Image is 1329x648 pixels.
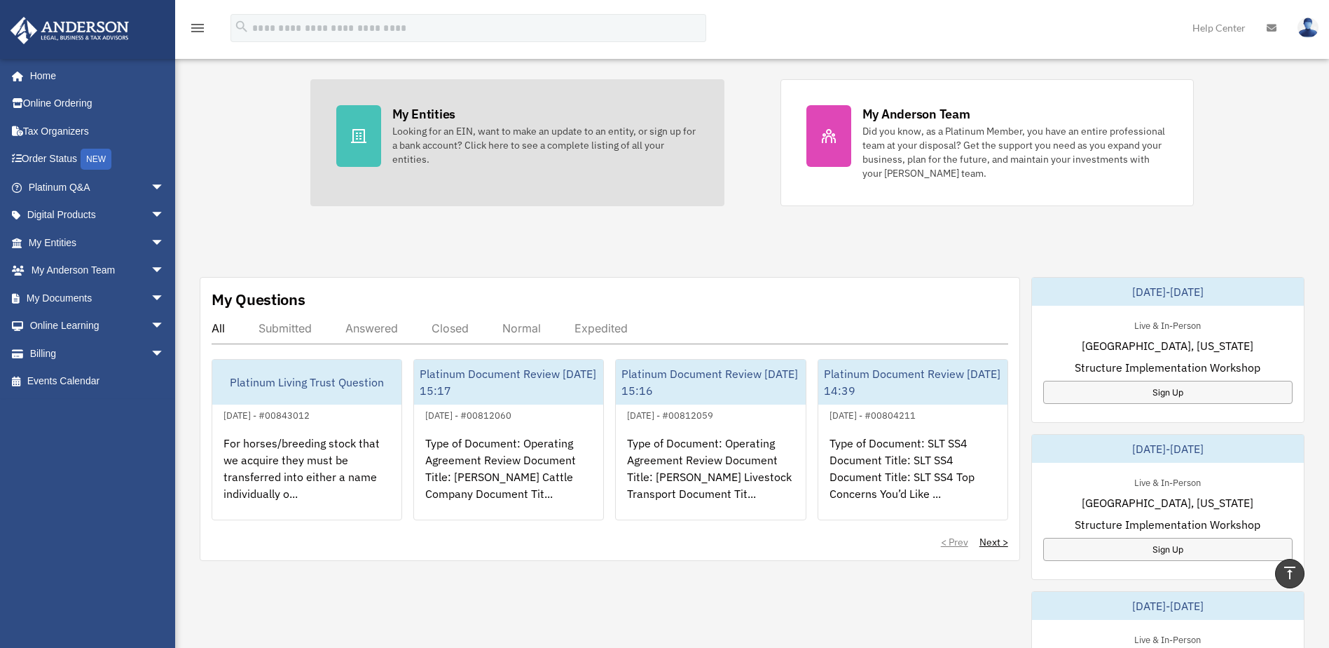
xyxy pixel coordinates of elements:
div: [DATE] - #00812060 [414,407,523,421]
a: vertical_align_top [1275,559,1304,588]
a: Online Ordering [10,90,186,118]
div: Platinum Document Review [DATE] 15:17 [414,360,603,405]
div: Looking for an EIN, want to make an update to an entity, or sign up for a bank account? Click her... [392,124,698,166]
a: Tax Organizers [10,117,186,145]
a: Platinum Q&Aarrow_drop_down [10,173,186,201]
img: Anderson Advisors Platinum Portal [6,17,133,44]
i: search [234,19,249,34]
span: arrow_drop_down [151,173,179,202]
a: Digital Productsarrow_drop_down [10,201,186,229]
span: Structure Implementation Workshop [1075,359,1260,376]
div: Platinum Document Review [DATE] 15:16 [616,360,805,405]
div: [DATE]-[DATE] [1032,435,1304,463]
span: [GEOGRAPHIC_DATA], [US_STATE] [1082,337,1253,354]
a: Platinum Document Review [DATE] 15:16[DATE] - #00812059Type of Document: Operating Agreement Revi... [615,359,806,520]
div: Type of Document: Operating Agreement Review Document Title: [PERSON_NAME] Livestock Transport Do... [616,424,805,533]
span: [GEOGRAPHIC_DATA], [US_STATE] [1082,494,1253,511]
a: My Anderson Teamarrow_drop_down [10,257,186,285]
a: Platinum Document Review [DATE] 14:39[DATE] - #00804211Type of Document: SLT SS4 Document Title: ... [818,359,1008,520]
div: Did you know, as a Platinum Member, you have an entire professional team at your disposal? Get th... [862,124,1169,180]
div: All [212,321,225,335]
a: Home [10,62,179,90]
div: My Questions [212,289,305,310]
div: [DATE]-[DATE] [1032,278,1304,306]
div: [DATE] - #00812059 [616,407,724,421]
div: Answered [345,321,398,335]
span: arrow_drop_down [151,312,179,341]
div: Platinum Living Trust Question [212,360,401,405]
span: arrow_drop_down [151,201,179,230]
i: menu [189,20,206,36]
div: Live & In-Person [1123,474,1212,489]
a: Next > [979,535,1008,549]
div: [DATE] - #00843012 [212,407,321,421]
a: Order StatusNEW [10,145,186,174]
div: Platinum Document Review [DATE] 14:39 [818,360,1007,405]
img: User Pic [1297,18,1318,38]
span: arrow_drop_down [151,339,179,368]
div: NEW [81,149,111,170]
div: Type of Document: SLT SS4 Document Title: SLT SS4 Document Title: SLT SS4 Top Concerns You’d Like... [818,424,1007,533]
a: My Entities Looking for an EIN, want to make an update to an entity, or sign up for a bank accoun... [310,79,724,206]
div: Expedited [574,321,628,335]
div: Closed [432,321,469,335]
span: arrow_drop_down [151,284,179,313]
div: For horses/breeding stock that we acquire they must be transferred into either a name individuall... [212,424,401,533]
a: menu [189,25,206,36]
div: [DATE]-[DATE] [1032,592,1304,620]
a: My Anderson Team Did you know, as a Platinum Member, you have an entire professional team at your... [780,79,1194,206]
a: Online Learningarrow_drop_down [10,312,186,340]
div: Live & In-Person [1123,317,1212,332]
div: Normal [502,321,541,335]
a: Sign Up [1043,381,1293,404]
span: arrow_drop_down [151,229,179,257]
a: Events Calendar [10,367,186,396]
div: Live & In-Person [1123,631,1212,646]
a: Platinum Living Trust Question[DATE] - #00843012For horses/breeding stock that we acquire they mu... [212,359,402,520]
a: Platinum Document Review [DATE] 15:17[DATE] - #00812060Type of Document: Operating Agreement Revi... [413,359,604,520]
a: My Documentsarrow_drop_down [10,284,186,312]
a: My Entitiesarrow_drop_down [10,229,186,257]
a: Sign Up [1043,538,1293,561]
span: arrow_drop_down [151,257,179,285]
div: My Anderson Team [862,105,970,123]
div: Type of Document: Operating Agreement Review Document Title: [PERSON_NAME] Cattle Company Documen... [414,424,603,533]
a: Billingarrow_drop_down [10,339,186,367]
div: [DATE] - #00804211 [818,407,927,421]
span: Structure Implementation Workshop [1075,516,1260,533]
div: My Entities [392,105,455,123]
i: vertical_align_top [1281,565,1298,581]
div: Submitted [259,321,312,335]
